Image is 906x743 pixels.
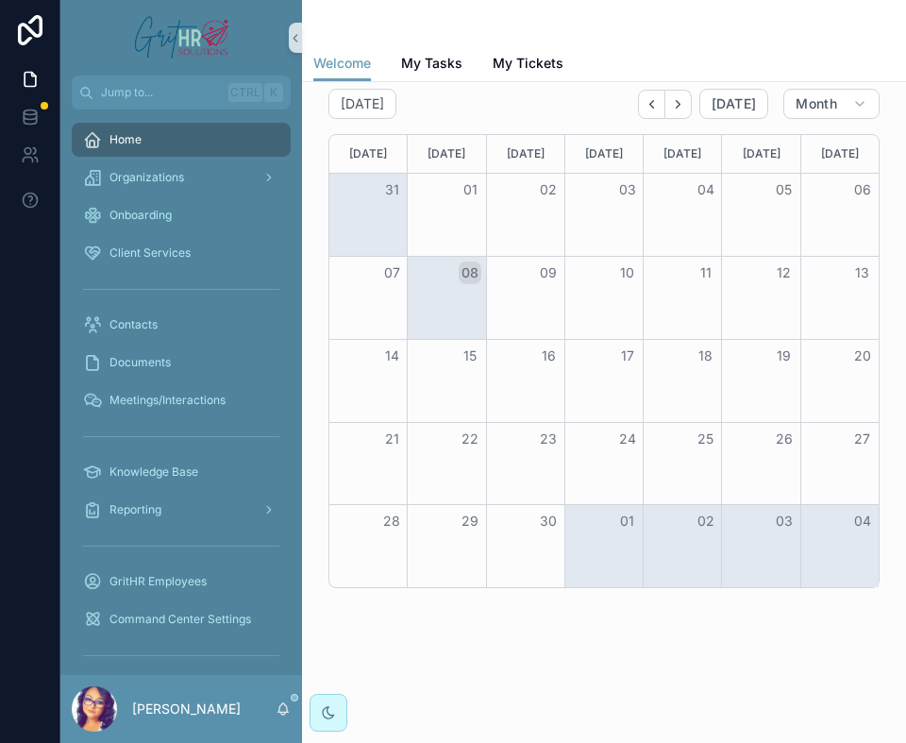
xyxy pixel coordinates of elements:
[380,262,403,284] button: 07
[695,262,717,284] button: 11
[313,46,371,82] a: Welcome
[695,428,717,450] button: 25
[401,54,462,73] span: My Tasks
[109,317,158,332] span: Contacts
[493,46,563,84] a: My Tickets
[616,262,639,284] button: 10
[616,428,639,450] button: 24
[72,346,291,380] a: Documents
[616,510,639,532] button: 01
[109,355,171,370] span: Documents
[109,132,142,147] span: Home
[459,345,481,367] button: 15
[72,565,291,599] a: GritHR Employees
[537,262,560,284] button: 09
[537,510,560,532] button: 30
[695,345,717,367] button: 18
[401,46,462,84] a: My Tasks
[101,85,221,100] span: Jump to...
[109,393,226,408] span: Meetings/Interactions
[380,510,403,532] button: 28
[459,428,481,450] button: 22
[796,95,837,112] span: Month
[109,170,184,185] span: Organizations
[459,262,481,284] button: 08
[328,134,880,588] div: Month View
[72,236,291,270] a: Client Services
[72,160,291,194] a: Organizations
[804,135,876,173] div: [DATE]
[266,85,281,100] span: K
[72,383,291,417] a: Meetings/Interactions
[72,602,291,636] a: Command Center Settings
[783,89,880,119] button: Month
[131,9,230,66] img: App logo
[537,345,560,367] button: 16
[773,510,796,532] button: 03
[665,90,692,119] button: Next
[493,54,563,73] span: My Tickets
[109,464,198,480] span: Knowledge Base
[851,428,874,450] button: 27
[72,493,291,527] a: Reporting
[313,54,371,73] span: Welcome
[109,245,191,261] span: Client Services
[851,345,874,367] button: 20
[851,178,874,201] button: 06
[851,262,874,284] button: 13
[109,612,251,627] span: Command Center Settings
[773,345,796,367] button: 19
[459,178,481,201] button: 01
[725,135,797,173] div: [DATE]
[380,345,403,367] button: 14
[72,76,291,110] button: Jump to...CtrlK
[773,178,796,201] button: 05
[380,428,403,450] button: 21
[341,94,384,113] h2: [DATE]
[699,89,768,119] button: [DATE]
[695,178,717,201] button: 04
[568,135,640,173] div: [DATE]
[72,198,291,232] a: Onboarding
[72,123,291,157] a: Home
[459,510,481,532] button: 29
[228,83,262,102] span: Ctrl
[638,90,665,119] button: Back
[646,135,718,173] div: [DATE]
[616,345,639,367] button: 17
[712,95,756,112] span: [DATE]
[773,428,796,450] button: 26
[537,178,560,201] button: 02
[132,700,241,718] p: [PERSON_NAME]
[72,455,291,489] a: Knowledge Base
[695,510,717,532] button: 02
[60,110,302,675] div: scrollable content
[109,208,172,223] span: Onboarding
[537,428,560,450] button: 23
[851,510,874,532] button: 04
[490,135,562,173] div: [DATE]
[109,502,161,517] span: Reporting
[616,178,639,201] button: 03
[773,262,796,284] button: 12
[411,135,482,173] div: [DATE]
[109,574,207,589] span: GritHR Employees
[380,178,403,201] button: 31
[72,308,291,342] a: Contacts
[332,135,404,173] div: [DATE]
